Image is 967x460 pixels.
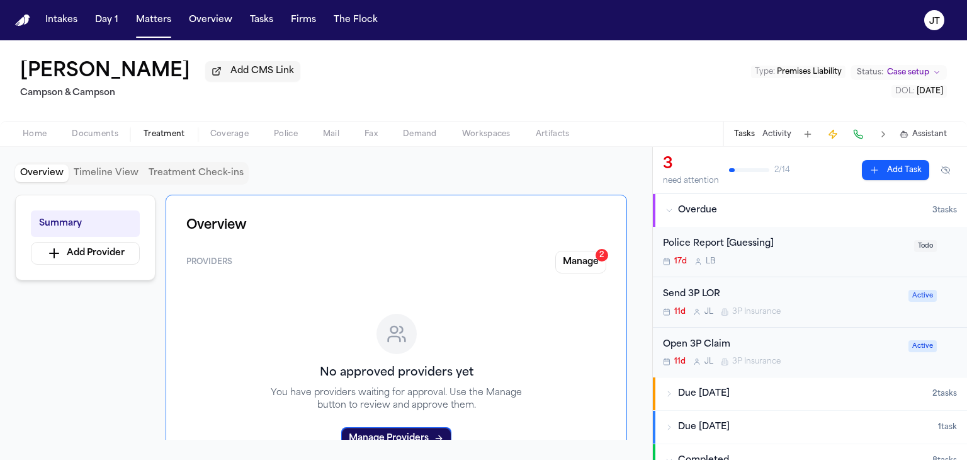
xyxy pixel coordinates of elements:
[824,125,842,143] button: Create Immediate Task
[131,9,176,32] button: Matters
[403,129,437,139] span: Demand
[653,411,967,444] button: Due [DATE]1task
[704,307,713,317] span: J L
[908,290,937,302] span: Active
[462,129,511,139] span: Workspaces
[205,61,300,81] button: Add CMS Link
[653,377,967,410] button: Due [DATE]2tasks
[751,66,845,78] button: Edit Type: Premises Liability
[186,216,606,236] h1: Overview
[912,129,947,139] span: Assistant
[932,205,957,216] span: 3 task s
[895,88,915,95] span: DOL :
[144,164,249,182] button: Treatment Check-ins
[186,257,232,267] span: Providers
[31,210,140,237] button: Summary
[762,129,791,139] button: Activity
[891,85,947,98] button: Edit DOL: 2025-05-23
[900,129,947,139] button: Assistant
[917,88,943,95] span: [DATE]
[663,237,907,251] div: Police Report [Guessing]
[732,307,781,317] span: 3P Insurance
[20,60,190,83] button: Edit matter name
[15,14,30,26] a: Home
[210,129,249,139] span: Coverage
[887,67,929,78] span: Case setup
[678,421,730,434] span: Due [DATE]
[15,164,69,182] button: Overview
[908,340,937,352] span: Active
[31,242,140,265] button: Add Provider
[732,357,781,367] span: 3P Insurance
[69,164,144,182] button: Timeline View
[40,9,82,32] button: Intakes
[23,129,47,139] span: Home
[674,307,686,317] span: 11d
[777,68,842,76] span: Premises Liability
[862,160,929,180] button: Add Task
[706,256,716,267] span: L B
[663,338,901,352] div: Open 3P Claim
[663,287,901,302] div: Send 3P LOR
[938,422,957,432] span: 1 task
[653,227,967,277] div: Open task: Police Report [Guessing]
[274,129,298,139] span: Police
[734,129,755,139] button: Tasks
[674,357,686,367] span: 11d
[184,9,237,32] button: Overview
[663,176,719,186] div: need attention
[704,357,713,367] span: J L
[653,194,967,227] button: Overdue3tasks
[774,165,790,175] span: 2 / 14
[245,9,278,32] button: Tasks
[555,251,606,273] button: Manage2
[72,129,118,139] span: Documents
[849,125,867,143] button: Make a Call
[15,14,30,26] img: Finch Logo
[799,125,817,143] button: Add Task
[934,160,957,180] button: Hide completed tasks (⌘⇧H)
[20,60,190,83] h1: [PERSON_NAME]
[653,328,967,377] div: Open task: Open 3P Claim
[536,129,570,139] span: Artifacts
[755,68,775,76] span: Type :
[857,67,883,78] span: Status:
[286,9,321,32] button: Firms
[230,65,294,78] span: Add CMS Link
[653,277,967,328] div: Open task: Send 3P LOR
[90,9,123,32] button: Day 1
[20,86,300,101] h2: Campson & Campson
[256,387,538,412] p: You have providers waiting for approval. Use the Manage button to review and approve them.
[596,249,608,262] div: 2
[320,364,473,382] h3: No approved providers yet
[365,129,378,139] span: Fax
[678,204,717,217] span: Overdue
[932,389,957,399] span: 2 task s
[663,154,719,175] div: 3
[851,65,947,80] button: Change status from Case setup
[341,427,451,450] button: Manage Providers
[144,129,185,139] span: Treatment
[674,256,687,267] span: 17d
[678,388,730,400] span: Due [DATE]
[914,240,937,252] span: Todo
[329,9,383,32] button: The Flock
[323,129,339,139] span: Mail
